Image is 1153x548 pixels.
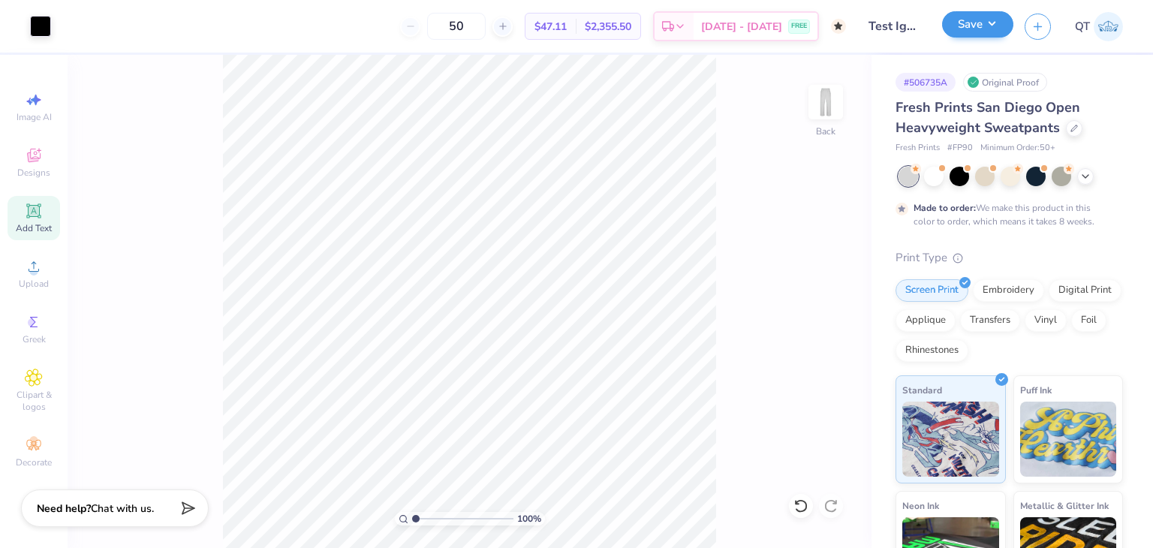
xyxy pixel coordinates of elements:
[791,21,807,32] span: FREE
[8,389,60,413] span: Clipart & logos
[973,279,1044,302] div: Embroidery
[1071,309,1106,332] div: Foil
[942,11,1013,38] button: Save
[896,249,1123,266] div: Print Type
[19,278,49,290] span: Upload
[857,11,931,41] input: Untitled Design
[1020,402,1117,477] img: Puff Ink
[1020,498,1109,513] span: Metallic & Glitter Ink
[91,501,154,516] span: Chat with us.
[585,19,631,35] span: $2,355.50
[914,202,976,214] strong: Made to order:
[902,382,942,398] span: Standard
[517,512,541,525] span: 100 %
[960,309,1020,332] div: Transfers
[811,87,841,117] img: Back
[896,98,1080,137] span: Fresh Prints San Diego Open Heavyweight Sweatpants
[914,201,1098,228] div: We make this product in this color to order, which means it takes 8 weeks.
[902,498,939,513] span: Neon Ink
[37,501,91,516] strong: Need help?
[1025,309,1067,332] div: Vinyl
[427,13,486,40] input: – –
[1094,12,1123,41] img: Qa Test
[963,73,1047,92] div: Original Proof
[17,167,50,179] span: Designs
[896,279,968,302] div: Screen Print
[1075,18,1090,35] span: QT
[534,19,567,35] span: $47.11
[896,73,956,92] div: # 506735A
[16,456,52,468] span: Decorate
[1020,382,1052,398] span: Puff Ink
[902,402,999,477] img: Standard
[980,142,1055,155] span: Minimum Order: 50 +
[1049,279,1121,302] div: Digital Print
[896,309,956,332] div: Applique
[816,125,835,138] div: Back
[896,142,940,155] span: Fresh Prints
[896,339,968,362] div: Rhinestones
[947,142,973,155] span: # FP90
[1075,12,1123,41] a: QT
[23,333,46,345] span: Greek
[16,222,52,234] span: Add Text
[17,111,52,123] span: Image AI
[701,19,782,35] span: [DATE] - [DATE]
